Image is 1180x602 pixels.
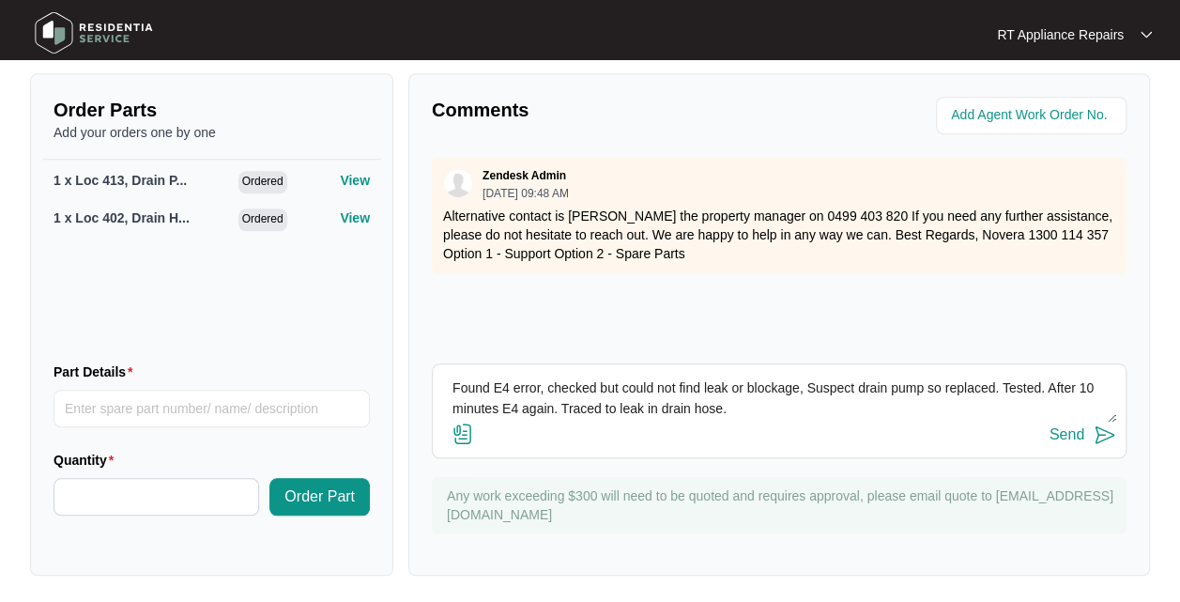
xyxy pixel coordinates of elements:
p: RT Appliance Repairs [997,25,1124,44]
label: Part Details [54,363,141,381]
span: Order Part [284,486,355,508]
div: Send [1050,426,1084,443]
input: Part Details [54,390,370,427]
p: View [340,208,370,227]
img: send-icon.svg [1094,424,1116,446]
input: Add Agent Work Order No. [951,104,1115,127]
textarea: Found E4 error, checked but could not find leak or blockage, Suspect drain pump so replaced. Test... [442,374,1116,423]
img: residentia service logo [28,5,160,61]
p: Zendesk Admin [483,168,566,183]
label: Quantity [54,451,121,470]
span: Ordered [238,171,287,193]
p: Order Parts [54,97,370,123]
img: file-attachment-doc.svg [452,423,474,445]
p: [DATE] 09:48 AM [483,188,569,199]
button: Order Part [269,478,370,516]
p: Add your orders one by one [54,123,370,142]
p: Comments [432,97,766,123]
span: 1 x Loc 413, Drain P... [54,173,187,188]
input: Quantity [54,479,258,515]
span: Ordered [238,208,287,231]
img: dropdown arrow [1141,30,1152,39]
span: 1 x Loc 402, Drain H... [54,210,190,225]
p: Alternative contact is [PERSON_NAME] the property manager on 0499 403 820 If you need any further... [443,207,1115,263]
img: user.svg [444,169,472,197]
button: Send [1050,423,1116,448]
p: Any work exceeding $300 will need to be quoted and requires approval, please email quote to [EMAI... [447,486,1117,524]
p: View [340,171,370,190]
